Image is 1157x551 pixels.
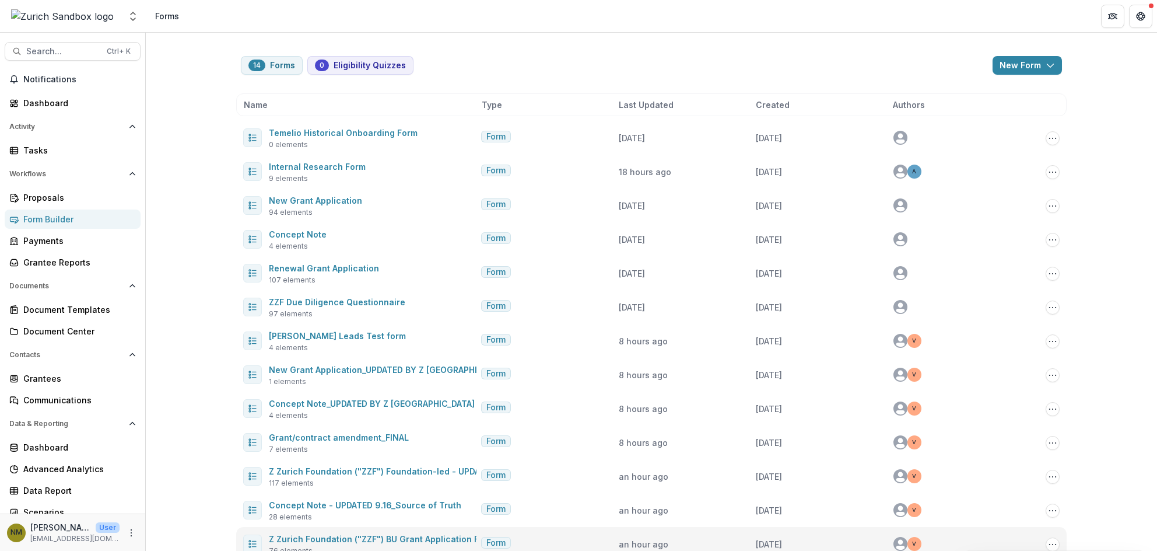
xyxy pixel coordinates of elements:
[5,438,141,457] a: Dashboard
[619,133,645,143] span: [DATE]
[912,338,916,344] div: Venkat
[5,165,141,183] button: Open Workflows
[253,61,261,69] span: 14
[756,99,790,111] span: Created
[104,45,133,58] div: Ctrl + K
[23,441,131,454] div: Dashboard
[269,207,313,218] span: 94 elements
[619,438,668,448] span: 8 hours ago
[23,213,131,225] div: Form Builder
[269,331,406,341] a: [PERSON_NAME] Leads Test form
[756,336,782,346] span: [DATE]
[912,473,916,479] div: Venkat
[893,300,907,314] svg: avatar
[486,233,506,243] span: Form
[893,165,907,179] svg: avatar
[756,235,782,245] span: [DATE]
[756,268,782,278] span: [DATE]
[269,399,475,409] a: Concept Note_UPDATED BY Z [GEOGRAPHIC_DATA]
[756,438,782,448] span: [DATE]
[5,459,141,479] a: Advanced Analytics
[23,97,131,109] div: Dashboard
[269,229,327,239] a: Concept Note
[1129,5,1152,28] button: Get Help
[756,472,782,482] span: [DATE]
[269,376,306,387] span: 1 elements
[5,70,141,89] button: Notifications
[893,402,907,416] svg: avatar
[1046,334,1060,348] button: Options
[30,533,120,544] p: [EMAIL_ADDRESS][DOMAIN_NAME]
[912,169,916,175] div: Anna
[912,440,916,445] div: Venkat
[26,47,100,57] span: Search...
[269,512,312,522] span: 28 elements
[619,201,645,211] span: [DATE]
[320,61,324,69] span: 0
[893,198,907,212] svg: avatar
[269,162,366,172] a: Internal Research Form
[893,435,907,449] svg: avatar
[1046,368,1060,382] button: Options
[912,372,916,378] div: Venkat
[124,526,138,540] button: More
[269,297,405,307] a: ZZF Due Diligence Questionnaire
[486,166,506,176] span: Form
[269,410,308,421] span: 4 elements
[269,309,313,319] span: 97 elements
[619,370,668,380] span: 8 hours ago
[9,123,124,131] span: Activity
[1101,5,1124,28] button: Partners
[269,173,308,184] span: 9 elements
[23,256,131,268] div: Grantee Reports
[5,42,141,61] button: Search...
[23,144,131,156] div: Tasks
[1046,470,1060,484] button: Options
[1046,301,1060,315] button: Options
[5,346,141,364] button: Open Contacts
[893,368,907,382] svg: avatar
[269,466,584,476] a: Z Zurich Foundation ("ZZF") Foundation-led - UPDATED 9.16_Source of Truth
[269,343,308,353] span: 4 elements
[1046,504,1060,518] button: Options
[619,505,668,515] span: an hour ago
[5,117,141,136] button: Open Activity
[756,167,782,177] span: [DATE]
[893,334,907,348] svg: avatar
[1046,165,1060,179] button: Options
[269,263,379,273] a: Renewal Grant Application
[269,128,418,138] a: Temelio Historical Onboarding Form
[756,201,782,211] span: [DATE]
[269,241,308,252] span: 4 elements
[5,369,141,388] a: Grantees
[756,505,782,515] span: [DATE]
[756,404,782,414] span: [DATE]
[756,302,782,312] span: [DATE]
[5,390,141,410] a: Communications
[5,253,141,272] a: Grantee Reports
[486,301,506,311] span: Form
[269,500,461,510] a: Concept Note - UPDATED 9.16_Source of Truth
[486,403,506,413] span: Form
[893,469,907,483] svg: avatar
[23,394,131,406] div: Communications
[10,529,22,536] div: Neha Misra
[11,9,114,23] img: Zurich Sandbox logo
[486,504,506,514] span: Form
[5,188,141,207] a: Proposals
[23,506,131,518] div: Scenarios
[23,75,136,85] span: Notifications
[756,133,782,143] span: [DATE]
[244,99,268,111] span: Name
[1046,233,1060,247] button: Options
[619,99,674,111] span: Last Updated
[269,444,308,455] span: 7 elements
[486,369,506,379] span: Form
[893,266,907,280] svg: avatar
[30,521,91,533] p: [PERSON_NAME]
[5,503,141,522] a: Scenarios
[5,414,141,433] button: Open Data & Reporting
[482,99,502,111] span: Type
[269,365,510,375] a: New Grant Application_UPDATED BY Z [GEOGRAPHIC_DATA]
[307,56,413,75] button: Eligibility Quizzes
